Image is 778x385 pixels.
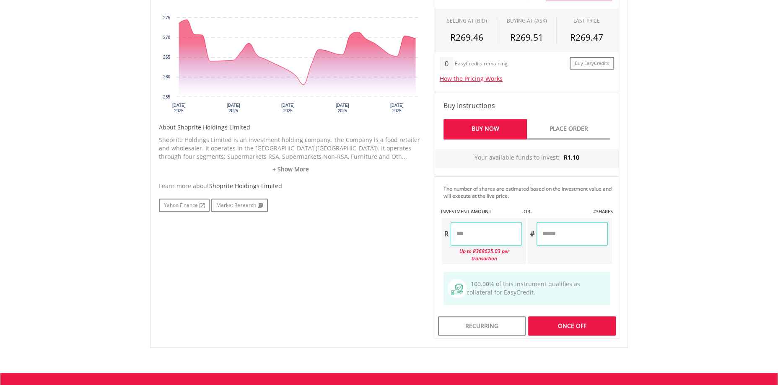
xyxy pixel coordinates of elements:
a: Buy Now [443,119,527,140]
text: 270 [163,35,170,40]
div: EasyCredits remaining [455,61,508,68]
text: [DATE] 2025 [390,103,404,113]
div: Once Off [528,316,616,336]
div: # [528,222,537,245]
span: BUYING AT (ASK) [506,17,547,24]
div: Recurring [438,316,526,336]
span: Shoprite Holdings Limited [209,182,282,190]
a: + Show More [159,165,422,173]
text: 265 [163,55,170,59]
a: Place Order [527,119,610,140]
div: R [442,222,451,245]
label: INVESTMENT AMOUNT [441,208,491,215]
h5: About Shoprite Holdings Limited [159,123,422,132]
text: 260 [163,75,170,79]
text: [DATE] 2025 [281,103,295,113]
text: [DATE] 2025 [336,103,349,113]
span: R269.47 [570,31,603,43]
h4: Buy Instructions [443,101,610,111]
div: SELLING AT (BID) [447,17,487,24]
text: 275 [163,16,170,20]
span: R269.46 [450,31,483,43]
span: R269.51 [510,31,543,43]
a: How the Pricing Works [440,75,503,83]
div: Your available funds to invest: [435,149,619,168]
div: Up to R368625.03 per transaction [442,245,522,264]
a: Market Research [211,199,268,212]
a: Buy EasyCredits [570,57,614,70]
span: R1.10 [564,153,579,161]
label: -OR- [522,208,532,215]
a: Yahoo Finance [159,199,210,212]
p: Shoprite Holdings Limited is an investment holding company. The Company is a food retailer and wh... [159,136,422,161]
div: Learn more about [159,182,422,190]
text: [DATE] 2025 [172,103,186,113]
div: The number of shares are estimated based on the investment value and will execute at the live price. [443,185,615,199]
img: collateral-qualifying-green.svg [451,284,463,295]
div: LAST PRICE [573,17,600,24]
span: 100.00% of this instrument qualifies as collateral for EasyCredit. [467,280,580,296]
div: 0 [440,57,453,70]
label: #SHARES [593,208,613,215]
text: [DATE] 2025 [227,103,240,113]
text: 255 [163,95,170,99]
